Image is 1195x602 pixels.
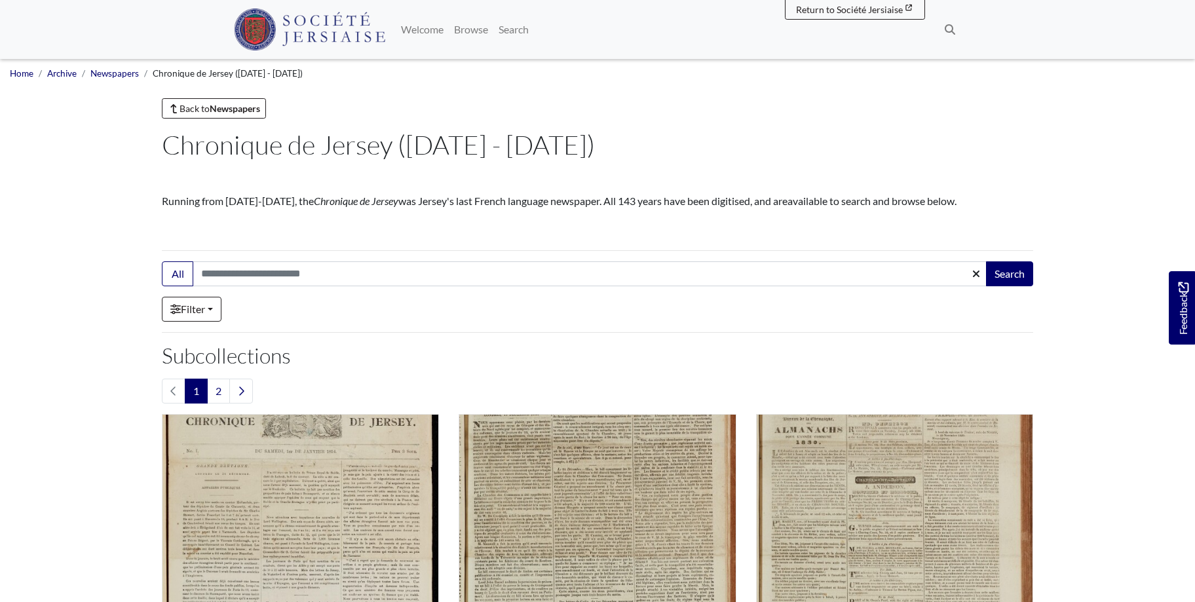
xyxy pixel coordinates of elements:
[229,379,253,404] a: Next page
[153,68,303,79] span: Chronique de Jersey ([DATE] - [DATE])
[193,261,987,286] input: Search this collection...
[396,16,449,43] a: Welcome
[449,16,493,43] a: Browse
[162,297,221,322] a: Filter
[314,195,398,207] em: Chronique de Jersey
[1175,282,1191,335] span: Feedback
[162,343,1033,368] h2: Subcollections
[207,379,230,404] a: Goto page 2
[1169,271,1195,345] a: Would you like to provide feedback?
[90,68,139,79] a: Newspapers
[162,379,185,404] li: Previous page
[986,261,1033,286] button: Search
[47,68,77,79] a: Archive
[162,129,1033,160] h1: Chronique de Jersey ([DATE] - [DATE])
[162,193,1033,209] p: Running from [DATE]-[DATE], the was Jersey's last French language newspaper. All 143 years have b...
[162,98,266,119] a: Back toNewspapers
[185,379,208,404] span: Goto page 1
[234,9,385,50] img: Société Jersiaise
[10,68,33,79] a: Home
[234,5,385,54] a: Société Jersiaise logo
[796,4,903,15] span: Return to Société Jersiaise
[493,16,534,43] a: Search
[162,379,1033,404] nav: pagination
[210,103,260,114] strong: Newspapers
[162,261,193,286] button: All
